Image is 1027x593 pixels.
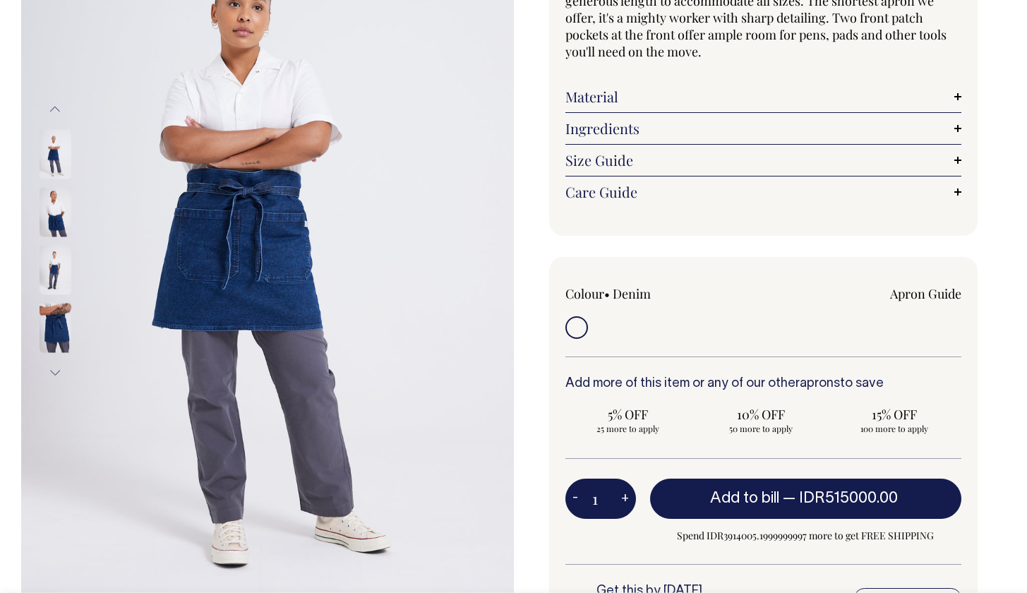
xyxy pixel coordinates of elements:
span: 10% OFF [706,406,817,423]
img: denim [40,129,71,179]
span: IDR515000.00 [799,491,898,505]
a: Apron Guide [890,285,961,302]
span: 25 more to apply [572,423,683,434]
input: 10% OFF 50 more to apply [699,402,824,438]
span: Spend IDR3914005.1999999997 more to get FREE SHIPPING [650,527,962,544]
span: Add to bill [710,491,779,505]
a: Ingredients [565,120,962,137]
div: Colour [565,285,724,302]
input: 5% OFF 25 more to apply [565,402,690,438]
a: aprons [800,378,840,390]
button: Previous [44,94,66,126]
input: 15% OFF 100 more to apply [832,402,957,438]
label: Denim [613,285,651,302]
span: 50 more to apply [706,423,817,434]
button: - [565,485,585,513]
span: • [604,285,610,302]
a: Care Guide [565,184,962,200]
h6: Add more of this item or any of our other to save [565,377,962,391]
a: Size Guide [565,152,962,169]
img: denim [40,187,71,236]
button: Add to bill —IDR515000.00 [650,479,962,518]
button: Next [44,357,66,388]
span: 15% OFF [839,406,950,423]
a: Material [565,88,962,105]
img: denim [40,245,71,294]
img: denim [40,303,71,352]
span: 100 more to apply [839,423,950,434]
span: 5% OFF [572,406,683,423]
button: + [614,485,636,513]
span: — [783,491,901,505]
